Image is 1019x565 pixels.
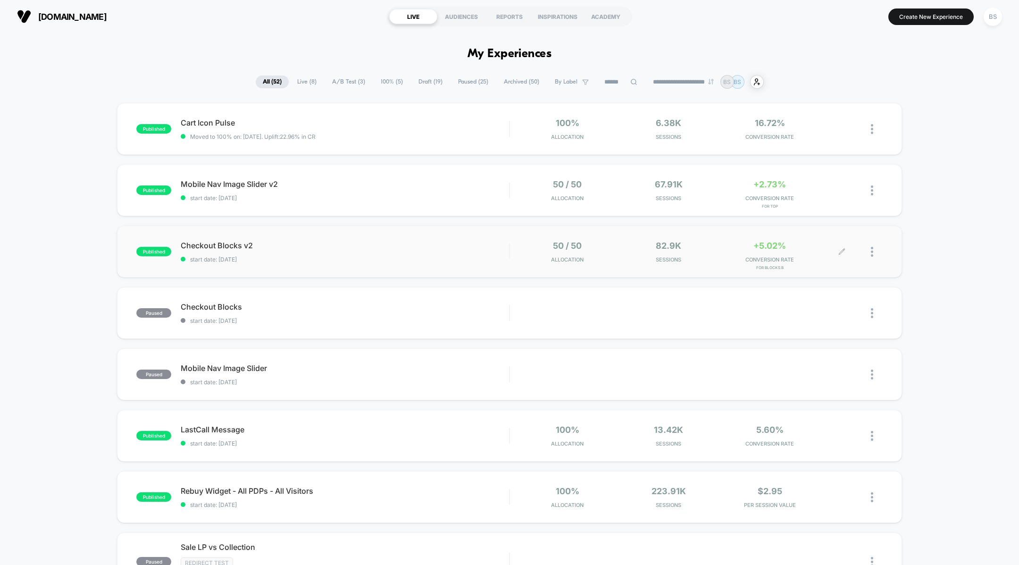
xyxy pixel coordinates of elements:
[654,425,683,435] span: 13.42k
[871,492,873,502] img: close
[181,256,509,263] span: start date: [DATE]
[722,502,818,508] span: PER SESSION VALUE
[871,247,873,257] img: close
[620,134,717,140] span: Sessions
[651,486,686,496] span: 223.91k
[871,308,873,318] img: close
[722,440,818,447] span: CONVERSION RATE
[181,118,509,127] span: Cart Icon Pulse
[181,425,509,434] span: LastCall Message
[181,379,509,386] span: start date: [DATE]
[620,502,717,508] span: Sessions
[534,9,582,24] div: INSPIRATIONS
[411,76,450,88] span: Draft ( 19 )
[136,370,171,379] span: paused
[551,256,584,263] span: Allocation
[755,118,785,128] span: 16.72%
[551,440,584,447] span: Allocation
[551,502,584,508] span: Allocation
[136,431,171,440] span: published
[389,9,437,24] div: LIVE
[136,186,171,195] span: published
[468,47,552,61] h1: My Experiences
[981,7,1005,26] button: BS
[734,78,741,85] p: BS
[722,256,818,263] span: CONVERSION RATE
[984,8,1002,26] div: BS
[722,134,818,140] span: CONVERSION RATE
[655,179,683,189] span: 67.91k
[871,186,873,195] img: close
[620,440,717,447] span: Sessions
[556,486,579,496] span: 100%
[555,78,577,85] span: By Label
[553,179,582,189] span: 50 / 50
[136,124,171,134] span: published
[551,134,584,140] span: Allocation
[485,9,534,24] div: REPORTS
[708,79,714,84] img: end
[582,9,630,24] div: ACADEMY
[871,370,873,379] img: close
[374,76,410,88] span: 100% ( 5 )
[871,431,873,441] img: close
[181,179,509,189] span: Mobile Nav Image Slider v2
[451,76,495,88] span: Paused ( 25 )
[181,542,509,552] span: Sale LP vs Collection
[758,486,782,496] span: $2.95
[722,195,818,202] span: CONVERSION RATE
[753,241,786,251] span: +5.02%
[181,440,509,447] span: start date: [DATE]
[181,302,509,312] span: Checkout Blocks
[656,241,681,251] span: 82.9k
[181,194,509,202] span: start date: [DATE]
[888,8,974,25] button: Create New Experience
[620,256,717,263] span: Sessions
[871,124,873,134] img: close
[256,76,289,88] span: All ( 52 )
[551,195,584,202] span: Allocation
[181,363,509,373] span: Mobile Nav Image Slider
[181,486,509,496] span: Rebuy Widget - All PDPs - All Visitors
[556,118,579,128] span: 100%
[325,76,372,88] span: A/B Test ( 3 )
[756,425,784,435] span: 5.60%
[181,241,509,250] span: Checkout Blocks v2
[190,133,316,140] span: Moved to 100% on: [DATE] . Uplift: 22.96% in CR
[14,9,109,24] button: [DOMAIN_NAME]
[723,78,731,85] p: BS
[722,265,818,270] span: for Blocks B
[656,118,681,128] span: 6.38k
[497,76,546,88] span: Archived ( 50 )
[17,9,31,24] img: Visually logo
[556,425,579,435] span: 100%
[290,76,324,88] span: Live ( 8 )
[38,12,107,22] span: [DOMAIN_NAME]
[553,241,582,251] span: 50 / 50
[722,204,818,209] span: for Top
[620,195,717,202] span: Sessions
[181,501,509,508] span: start date: [DATE]
[136,308,171,318] span: paused
[753,179,786,189] span: +2.73%
[136,492,171,502] span: published
[437,9,485,24] div: AUDIENCES
[136,247,171,256] span: published
[181,317,509,324] span: start date: [DATE]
